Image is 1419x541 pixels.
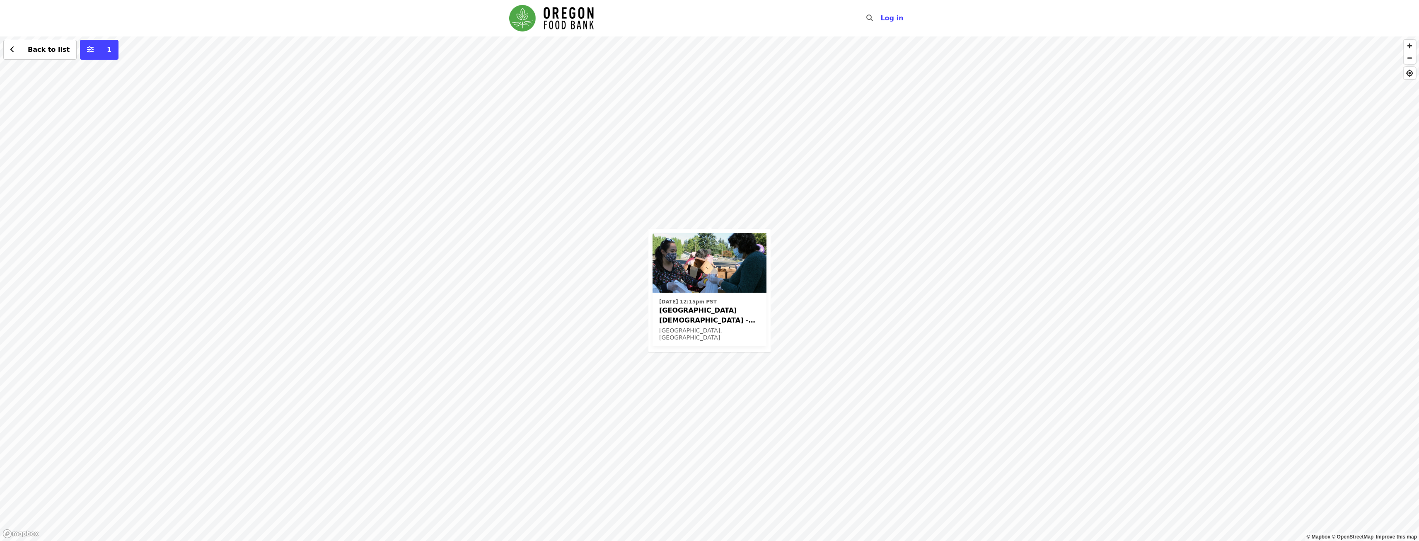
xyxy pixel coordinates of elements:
[10,46,15,53] i: chevron-left icon
[107,46,111,53] span: 1
[1404,67,1416,79] button: Find My Location
[653,233,766,346] a: See details for "Beaverton First United Methodist Church - Free Food Market (16+)"
[659,298,717,306] time: [DATE] 12:15pm PST
[659,306,760,325] span: [GEOGRAPHIC_DATA][DEMOGRAPHIC_DATA] - Free Food Market (16+)
[1404,40,1416,52] button: Zoom In
[1332,534,1373,540] a: OpenStreetMap
[878,8,885,28] input: Search
[1307,534,1331,540] a: Mapbox
[1404,52,1416,64] button: Zoom Out
[3,40,77,60] button: Back to list
[653,233,766,293] img: Beaverton First United Methodist Church - Free Food Market (16+) organized by Oregon Food Bank
[880,14,903,22] span: Log in
[87,46,94,53] i: sliders-h icon
[509,5,594,32] img: Oregon Food Bank - Home
[28,46,70,53] span: Back to list
[2,529,39,539] a: Mapbox logo
[659,327,760,341] div: [GEOGRAPHIC_DATA], [GEOGRAPHIC_DATA]
[866,14,873,22] i: search icon
[1376,534,1417,540] a: Map feedback
[80,40,118,60] button: More filters (1 selected)
[874,10,910,27] button: Log in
